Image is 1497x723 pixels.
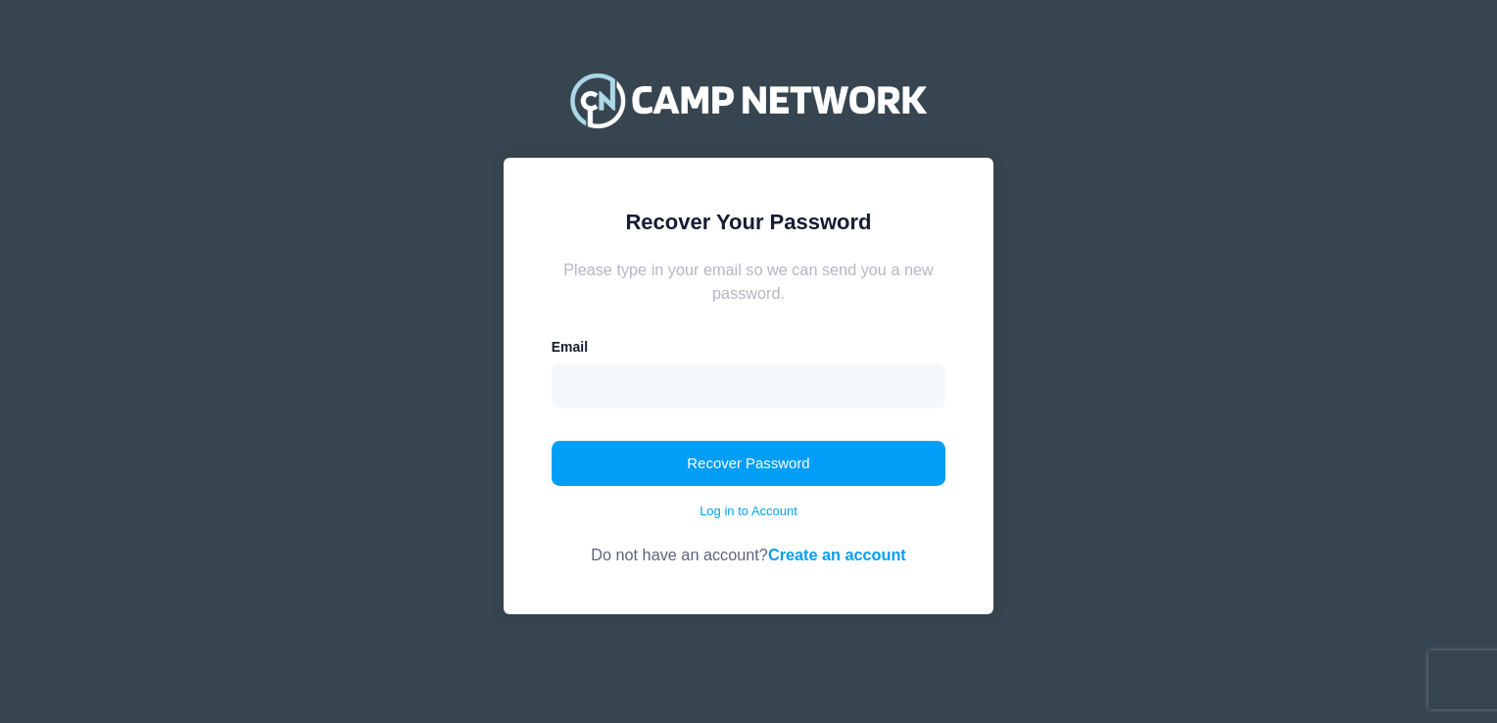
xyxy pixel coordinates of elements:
[700,502,797,521] a: Log in to Account
[552,520,946,566] div: Do not have an account?
[552,337,588,358] label: Email
[552,258,946,306] div: Please type in your email so we can send you a new password.
[561,61,936,139] img: Camp Network
[552,206,946,238] div: Recover Your Password
[552,441,946,486] button: Recover Password
[768,546,906,563] a: Create an account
